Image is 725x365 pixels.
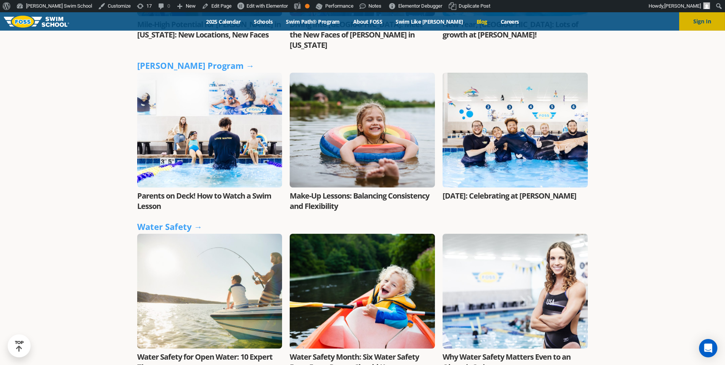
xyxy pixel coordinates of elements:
[389,18,470,25] a: Swim Like [PERSON_NAME]
[247,3,288,9] span: Edit with Elementor
[290,19,423,50] a: Diving Into [GEOGRAPHIC_DATA]: Meet the New Faces of [PERSON_NAME] in [US_STATE]
[137,191,271,211] a: Parents on Deck! How to Watch a Swim Lesson
[137,60,255,71] a: [PERSON_NAME] Program →
[664,3,701,9] span: [PERSON_NAME]
[679,12,725,31] button: Sign In
[15,340,24,352] div: TOP
[346,18,389,25] a: About FOSS
[443,191,576,201] a: [DATE]: Celebrating at [PERSON_NAME]
[199,18,247,25] a: 2025 Calendar
[494,18,526,25] a: Careers
[290,191,429,211] a: Make-Up Lessons: Balancing Consistency and Flexibility
[699,339,717,357] div: Open Intercom Messenger
[4,16,69,28] img: FOSS Swim School Logo
[137,221,203,232] a: Water Safety →
[247,18,279,25] a: Schools
[470,18,494,25] a: Blog
[305,4,310,8] div: OK
[279,18,346,25] a: Swim Path® Program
